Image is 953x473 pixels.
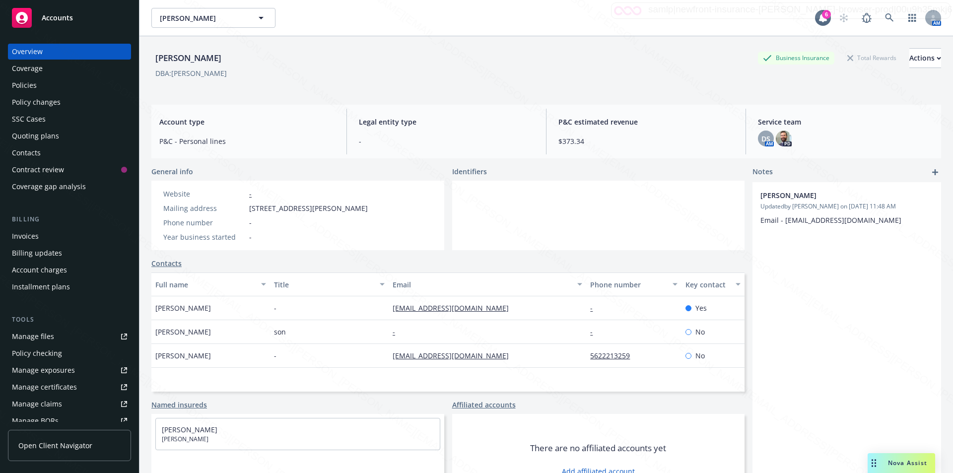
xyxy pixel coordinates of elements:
[8,379,131,395] a: Manage certificates
[452,400,516,410] a: Affiliated accounts
[249,189,252,199] a: -
[12,44,43,60] div: Overview
[909,49,941,68] div: Actions
[8,245,131,261] a: Billing updates
[902,8,922,28] a: Switch app
[393,327,403,337] a: -
[12,128,59,144] div: Quoting plans
[160,13,246,23] span: [PERSON_NAME]
[8,362,131,378] span: Manage exposures
[452,166,487,177] span: Identifiers
[929,166,941,178] a: add
[681,272,745,296] button: Key contact
[274,303,276,313] span: -
[909,48,941,68] button: Actions
[249,217,252,228] span: -
[12,329,54,344] div: Manage files
[270,272,389,296] button: Title
[868,453,880,473] div: Drag to move
[8,77,131,93] a: Policies
[695,350,705,361] span: No
[590,327,601,337] a: -
[760,202,933,211] span: Updated by [PERSON_NAME] on [DATE] 11:48 AM
[155,350,211,361] span: [PERSON_NAME]
[8,315,131,325] div: Tools
[822,10,831,19] div: 6
[12,111,46,127] div: SSC Cases
[12,61,43,76] div: Coverage
[758,117,933,127] span: Service team
[12,228,39,244] div: Invoices
[151,8,275,28] button: [PERSON_NAME]
[8,413,131,429] a: Manage BORs
[249,232,252,242] span: -
[8,396,131,412] a: Manage claims
[12,345,62,361] div: Policy checking
[8,345,131,361] a: Policy checking
[12,279,70,295] div: Installment plans
[389,272,586,296] button: Email
[842,52,901,64] div: Total Rewards
[159,136,335,146] span: P&C - Personal lines
[12,362,75,378] div: Manage exposures
[8,214,131,224] div: Billing
[12,145,41,161] div: Contacts
[752,182,941,233] div: [PERSON_NAME]Updatedby [PERSON_NAME] on [DATE] 11:48 AMEmail - [EMAIL_ADDRESS][DOMAIN_NAME]
[834,8,854,28] a: Start snowing
[393,303,517,313] a: [EMAIL_ADDRESS][DOMAIN_NAME]
[8,262,131,278] a: Account charges
[8,228,131,244] a: Invoices
[8,44,131,60] a: Overview
[163,232,245,242] div: Year business started
[359,117,534,127] span: Legal entity type
[758,52,834,64] div: Business Insurance
[857,8,877,28] a: Report a Bug
[155,327,211,337] span: [PERSON_NAME]
[761,134,770,144] span: DS
[530,442,666,454] span: There are no affiliated accounts yet
[155,68,227,78] div: DBA: [PERSON_NAME]
[249,203,368,213] span: [STREET_ADDRESS][PERSON_NAME]
[151,52,225,65] div: [PERSON_NAME]
[151,400,207,410] a: Named insureds
[163,217,245,228] div: Phone number
[393,279,571,290] div: Email
[8,179,131,195] a: Coverage gap analysis
[8,111,131,127] a: SSC Cases
[12,94,61,110] div: Policy changes
[590,351,638,360] a: 5622213259
[151,166,193,177] span: General info
[8,329,131,344] a: Manage files
[8,94,131,110] a: Policy changes
[888,459,927,467] span: Nova Assist
[8,128,131,144] a: Quoting plans
[8,279,131,295] a: Installment plans
[8,61,131,76] a: Coverage
[8,162,131,178] a: Contract review
[760,190,907,201] span: [PERSON_NAME]
[776,131,792,146] img: photo
[12,162,64,178] div: Contract review
[880,8,899,28] a: Search
[393,351,517,360] a: [EMAIL_ADDRESS][DOMAIN_NAME]
[162,435,434,444] span: [PERSON_NAME]
[590,303,601,313] a: -
[558,117,734,127] span: P&C estimated revenue
[12,77,37,93] div: Policies
[752,166,773,178] span: Notes
[558,136,734,146] span: $373.34
[12,379,77,395] div: Manage certificates
[163,203,245,213] div: Mailing address
[42,14,73,22] span: Accounts
[695,303,707,313] span: Yes
[12,179,86,195] div: Coverage gap analysis
[12,262,67,278] div: Account charges
[155,303,211,313] span: [PERSON_NAME]
[359,136,534,146] span: -
[8,4,131,32] a: Accounts
[151,272,270,296] button: Full name
[162,425,217,434] a: [PERSON_NAME]
[151,258,182,269] a: Contacts
[159,117,335,127] span: Account type
[12,396,62,412] div: Manage claims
